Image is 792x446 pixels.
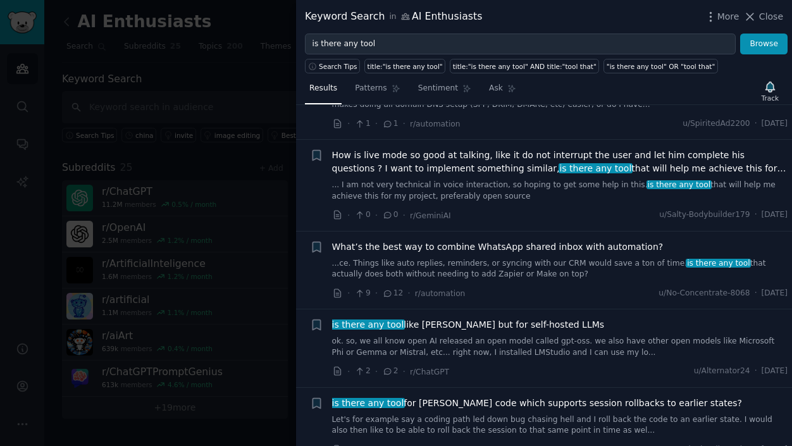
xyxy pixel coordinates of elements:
[332,149,788,175] a: How is live mode so good at talking, like it do not interrupt the user and let him complete his q...
[694,366,750,377] span: u/Alternator24
[382,209,398,221] span: 0
[347,365,350,378] span: ·
[332,318,605,331] span: like [PERSON_NAME] but for self-hosted LLMs
[762,94,779,102] div: Track
[607,62,715,71] div: "is there any tool" OR "tool that"
[489,83,503,94] span: Ask
[755,288,757,299] span: ·
[354,366,370,377] span: 2
[355,83,387,94] span: Patterns
[717,10,739,23] span: More
[305,34,736,55] input: Try a keyword related to your business
[755,118,757,130] span: ·
[354,209,370,221] span: 0
[683,118,750,130] span: u/SpiritedAd2200
[305,59,360,73] button: Search Tips
[659,288,750,299] span: u/No-Concentrate-8068
[762,366,788,377] span: [DATE]
[762,118,788,130] span: [DATE]
[332,414,788,437] a: Let's for example say a coding path led down bug chasing hell and I roll back the code to an earl...
[375,365,378,378] span: ·
[403,365,405,378] span: ·
[375,117,378,130] span: ·
[403,209,405,222] span: ·
[603,59,717,73] a: "is there any tool" OR "tool that"
[453,62,597,71] div: title:"is there any tool" AND title:"tool that"
[686,259,751,268] span: is there any tool
[403,117,405,130] span: ·
[347,287,350,300] span: ·
[331,398,405,408] span: is there any tool
[704,10,739,23] button: More
[755,366,757,377] span: ·
[332,240,664,254] a: What’s the best way to combine WhatsApp shared inbox with automation?
[332,397,743,410] a: is there any toolfor [PERSON_NAME] code which supports session rollbacks to earlier states?
[410,211,451,220] span: r/GeminiAI
[305,9,482,25] div: Keyword Search AI Enthusiasts
[375,209,378,222] span: ·
[757,78,783,104] button: Track
[762,209,788,221] span: [DATE]
[407,287,410,300] span: ·
[350,78,404,104] a: Patterns
[382,366,398,377] span: 2
[354,118,370,130] span: 1
[559,163,633,173] span: is there any tool
[364,59,445,73] a: title:"is there any tool"
[389,11,396,23] span: in
[382,118,398,130] span: 1
[414,78,476,104] a: Sentiment
[450,59,599,73] a: title:"is there any tool" AND title:"tool that"
[332,258,788,280] a: ...ce. Things like auto replies, reminders, or syncing with our CRM would save a ton of time.is t...
[740,34,788,55] button: Browse
[485,78,521,104] a: Ask
[743,10,783,23] button: Close
[647,180,712,189] span: is there any tool
[332,318,605,331] a: is there any toollike [PERSON_NAME] but for self-hosted LLMs
[319,62,357,71] span: Search Tips
[382,288,403,299] span: 12
[305,78,342,104] a: Results
[368,62,443,71] div: title:"is there any tool"
[332,336,788,358] a: ok. so, we all know open AI released an open model called gpt-oss. we also have other open models...
[347,209,350,222] span: ·
[755,209,757,221] span: ·
[347,117,350,130] span: ·
[410,368,449,376] span: r/ChatGPT
[354,288,370,299] span: 9
[762,288,788,299] span: [DATE]
[418,83,458,94] span: Sentiment
[659,209,750,221] span: u/Salty-Bodybuilder179
[410,120,461,128] span: r/automation
[332,397,743,410] span: for [PERSON_NAME] code which supports session rollbacks to earlier states?
[375,287,378,300] span: ·
[309,83,337,94] span: Results
[332,180,788,202] a: ... I am not very technical in voice interaction, so hoping to get some help in this.is there any...
[331,319,405,330] span: is there any tool
[759,10,783,23] span: Close
[415,289,466,298] span: r/automation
